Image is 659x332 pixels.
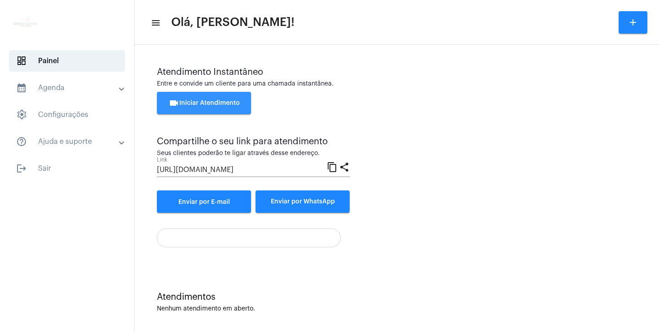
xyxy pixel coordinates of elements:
mat-icon: sidenav icon [16,82,27,93]
span: Enviar por WhatsApp [271,198,335,205]
mat-icon: sidenav icon [16,163,27,174]
span: Olá, [PERSON_NAME]! [171,15,295,30]
mat-icon: add [628,17,638,28]
mat-panel-title: Ajuda e suporte [16,136,120,147]
img: c7986485-edcd-581b-9cab-9c40ca55f4bb.jpg [7,4,43,40]
div: Nenhum atendimento em aberto. [157,306,637,312]
mat-expansion-panel-header: sidenav iconAjuda e suporte [5,131,134,152]
mat-icon: content_copy [327,161,338,172]
span: Iniciar Atendimento [169,100,240,106]
mat-expansion-panel-header: sidenav iconAgenda [5,77,134,99]
mat-icon: share [339,161,350,172]
span: sidenav icon [16,56,27,66]
mat-icon: sidenav icon [151,17,160,28]
div: Entre e convide um cliente para uma chamada instantânea. [157,81,637,87]
div: Compartilhe o seu link para atendimento [157,137,350,147]
a: Enviar por E-mail [157,190,251,213]
div: Seus clientes poderão te ligar através desse endereço. [157,150,350,157]
div: Atendimento Instantâneo [157,67,637,77]
span: Enviar por E-mail [178,199,230,205]
div: Atendimentos [157,292,637,302]
span: Sair [9,158,125,179]
mat-icon: videocam [169,98,179,108]
mat-icon: sidenav icon [16,136,27,147]
span: sidenav icon [16,109,27,120]
span: Painel [9,50,125,72]
mat-panel-title: Agenda [16,82,120,93]
button: Iniciar Atendimento [157,92,251,114]
span: Configurações [9,104,125,125]
button: Enviar por WhatsApp [256,190,350,213]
